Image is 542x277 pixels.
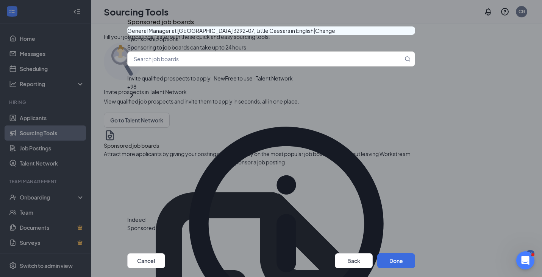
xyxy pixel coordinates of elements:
h3: Sponsored job boards [127,17,194,27]
span: Change [315,27,335,34]
input: Search job boards [128,52,403,66]
span: + 98 [127,83,136,90]
span: Free to use · Talent Network [225,74,293,82]
span: New [214,74,225,82]
button: Cancel [127,253,165,268]
button: Back [335,253,373,268]
span: Invite qualified prospects to apply [127,74,211,82]
iframe: Intercom live chat [516,251,534,269]
svg: ChevronRight [127,91,136,100]
svg: MagnifyingGlass [405,56,411,62]
span: General Manager at [GEOGRAPHIC_DATA] 3292-07, Little Caesars in English [127,27,314,34]
span: | [314,27,315,34]
button: Change [315,26,335,35]
button: Done [377,253,415,268]
p: Sponsorship options [127,35,415,43]
p: Sponsoring to job boards can take up to 24 hours [127,43,415,51]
